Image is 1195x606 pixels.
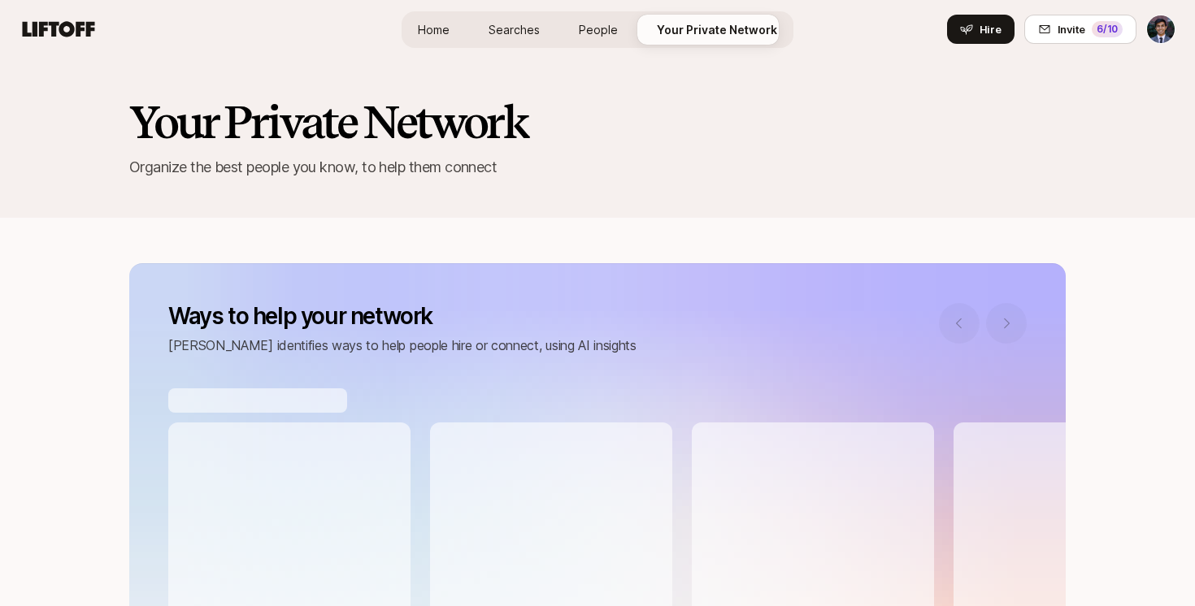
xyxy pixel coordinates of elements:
[168,303,637,329] p: Ways to help your network
[947,15,1015,44] button: Hire
[566,15,631,45] a: People
[168,335,637,356] p: [PERSON_NAME] identifies ways to help people hire or connect, using AI insights
[980,21,1002,37] span: Hire
[644,15,790,45] a: Your Private Network
[1092,21,1123,37] div: 6 /10
[1147,15,1175,43] img: Avi Saraf
[489,21,540,38] span: Searches
[405,15,463,45] a: Home
[129,156,1066,179] p: Organize the best people you know, to help them connect
[476,15,553,45] a: Searches
[1146,15,1175,44] button: Avi Saraf
[1058,21,1085,37] span: Invite
[129,97,1066,146] h2: Your Private Network
[418,21,450,38] span: Home
[1024,15,1136,44] button: Invite6/10
[657,21,777,38] span: Your Private Network
[579,21,618,38] span: People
